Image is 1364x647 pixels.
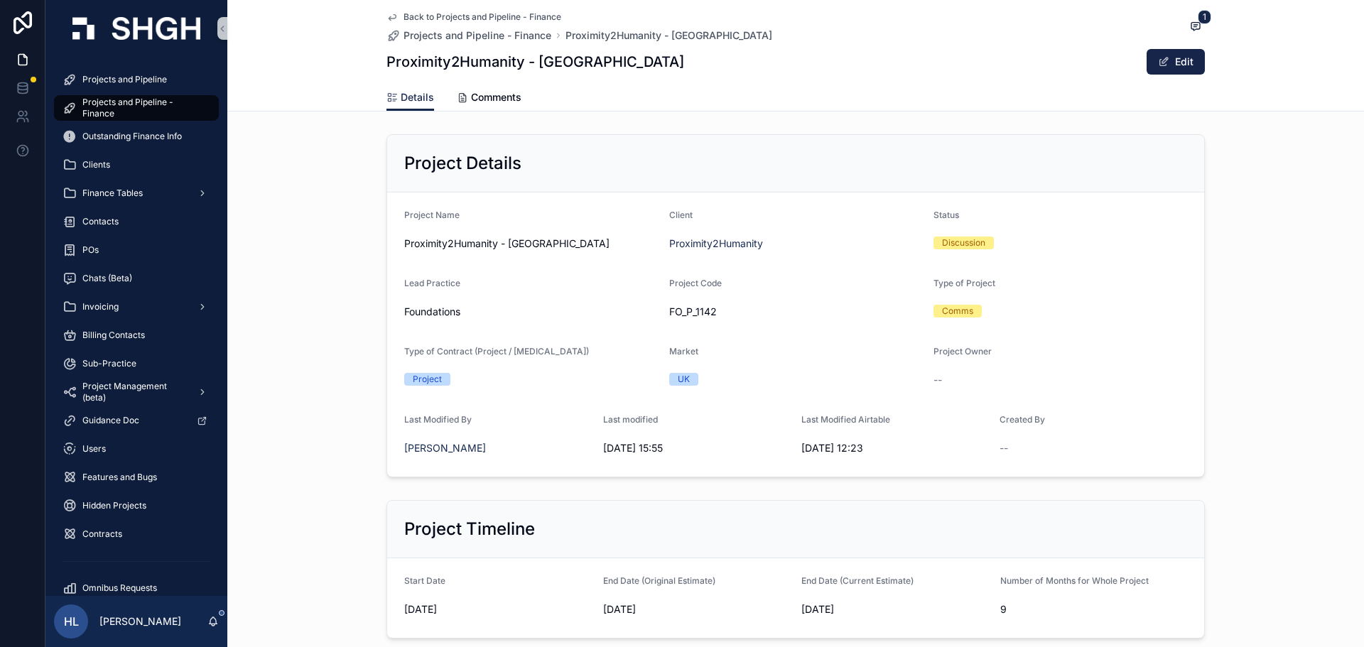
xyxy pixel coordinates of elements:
[54,124,219,149] a: Outstanding Finance Info
[404,278,460,288] span: Lead Practice
[603,602,791,616] span: [DATE]
[54,95,219,121] a: Projects and Pipeline - Finance
[54,379,219,405] a: Project Management (beta)
[471,90,521,104] span: Comments
[933,278,995,288] span: Type of Project
[401,90,434,104] span: Details
[404,518,535,540] h2: Project Timeline
[54,67,219,92] a: Projects and Pipeline
[82,244,99,256] span: POs
[603,414,658,425] span: Last modified
[404,305,460,319] span: Foundations
[54,436,219,462] a: Users
[404,152,521,175] h2: Project Details
[82,330,145,341] span: Billing Contacts
[82,97,205,119] span: Projects and Pipeline - Finance
[669,210,693,220] span: Client
[82,500,146,511] span: Hidden Projects
[82,381,186,403] span: Project Management (beta)
[82,528,122,540] span: Contracts
[413,373,442,386] div: Project
[404,346,589,357] span: Type of Contract (Project / [MEDICAL_DATA])
[82,472,157,483] span: Features and Bugs
[54,493,219,518] a: Hidden Projects
[54,351,219,376] a: Sub-Practice
[82,131,182,142] span: Outstanding Finance Info
[404,575,445,586] span: Start Date
[404,236,658,251] span: Proximity2Humanity - [GEOGRAPHIC_DATA]
[933,346,992,357] span: Project Owner
[669,305,923,319] span: FO_P_1142
[933,373,942,387] span: --
[801,575,914,586] span: End Date (Current Estimate)
[1147,49,1205,75] button: Edit
[82,159,110,170] span: Clients
[54,209,219,234] a: Contacts
[54,180,219,206] a: Finance Tables
[82,415,139,426] span: Guidance Doc
[54,294,219,320] a: Invoicing
[801,602,989,616] span: [DATE]
[99,614,181,629] p: [PERSON_NAME]
[82,301,119,312] span: Invoicing
[54,237,219,263] a: POs
[64,613,79,630] span: HL
[942,236,985,249] div: Discussion
[801,441,988,455] span: [DATE] 12:23
[1000,414,1045,425] span: Created By
[678,373,690,386] div: UK
[386,52,684,72] h1: Proximity2Humanity - [GEOGRAPHIC_DATA]
[82,187,143,199] span: Finance Tables
[82,443,106,455] span: Users
[54,408,219,433] a: Guidance Doc
[933,210,959,220] span: Status
[386,28,551,43] a: Projects and Pipeline - Finance
[404,414,472,425] span: Last Modified By
[45,57,227,596] div: scrollable content
[669,346,698,357] span: Market
[1000,441,1008,455] span: --
[72,17,200,40] img: App logo
[386,85,434,112] a: Details
[82,358,136,369] span: Sub-Practice
[457,85,521,113] a: Comments
[54,152,219,178] a: Clients
[1186,18,1205,36] button: 1
[54,322,219,348] a: Billing Contacts
[404,28,551,43] span: Projects and Pipeline - Finance
[82,273,132,284] span: Chats (Beta)
[942,305,973,317] div: Comms
[669,278,722,288] span: Project Code
[801,414,890,425] span: Last Modified Airtable
[669,236,763,251] a: Proximity2Humanity
[603,441,791,455] span: [DATE] 15:55
[404,210,460,220] span: Project Name
[386,11,561,23] a: Back to Projects and Pipeline - Finance
[82,216,119,227] span: Contacts
[565,28,772,43] a: Proximity2Humanity - [GEOGRAPHIC_DATA]
[404,11,561,23] span: Back to Projects and Pipeline - Finance
[54,266,219,291] a: Chats (Beta)
[82,582,157,594] span: Omnibus Requests
[1000,602,1188,616] span: 9
[1000,575,1149,586] span: Number of Months for Whole Project
[54,521,219,547] a: Contracts
[82,74,167,85] span: Projects and Pipeline
[1198,10,1211,24] span: 1
[404,602,592,616] span: [DATE]
[54,575,219,601] a: Omnibus Requests
[404,441,486,455] a: [PERSON_NAME]
[603,575,715,586] span: End Date (Original Estimate)
[54,464,219,490] a: Features and Bugs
